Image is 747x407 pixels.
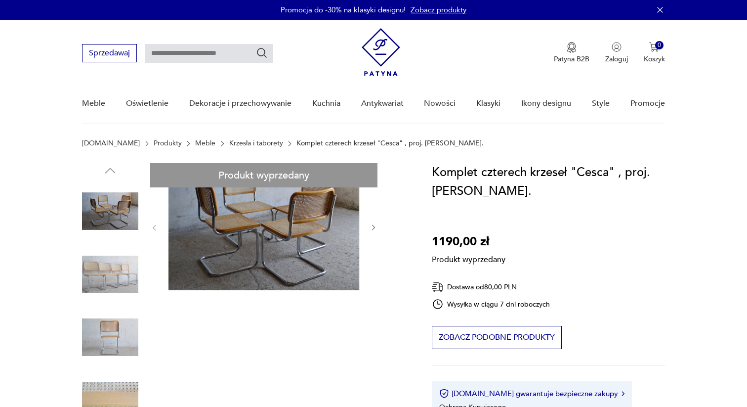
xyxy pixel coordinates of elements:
p: 1190,00 zł [432,232,505,251]
img: Ikona certyfikatu [439,389,449,399]
p: Zaloguj [605,54,628,64]
img: Ikona dostawy [432,281,444,293]
p: Komplet czterech krzeseł "Cesca" , proj. [PERSON_NAME]. [296,139,484,147]
p: Produkt wyprzedany [432,251,505,265]
img: Ikona strzałki w prawo [622,391,624,396]
a: Antykwariat [361,85,404,123]
img: Ikona medalu [567,42,577,53]
a: Dekoracje i przechowywanie [189,85,291,123]
a: Promocje [630,85,665,123]
button: Zobacz podobne produkty [432,326,562,349]
div: 0 [655,41,664,49]
a: Ikony designu [521,85,571,123]
a: Sprzedawaj [82,50,137,57]
div: Dostawa od 80,00 PLN [432,281,550,293]
a: Style [592,85,610,123]
a: Ikona medaluPatyna B2B [554,42,589,64]
div: Wysyłka w ciągu 7 dni roboczych [432,298,550,310]
h1: Komplet czterech krzeseł "Cesca" , proj. [PERSON_NAME]. [432,163,665,201]
button: Patyna B2B [554,42,589,64]
a: Kuchnia [312,85,340,123]
img: Ikonka użytkownika [612,42,622,52]
a: Zobacz produkty [411,5,466,15]
button: 0Koszyk [644,42,665,64]
button: Sprzedawaj [82,44,137,62]
a: Krzesła i taborety [229,139,283,147]
a: Produkty [154,139,182,147]
p: Promocja do -30% na klasyki designu! [281,5,406,15]
button: [DOMAIN_NAME] gwarantuje bezpieczne zakupy [439,389,624,399]
p: Koszyk [644,54,665,64]
a: Klasyki [476,85,500,123]
a: Oświetlenie [126,85,168,123]
a: Nowości [424,85,456,123]
a: Meble [82,85,105,123]
button: Szukaj [256,47,268,59]
p: Patyna B2B [554,54,589,64]
button: Zaloguj [605,42,628,64]
a: Meble [195,139,215,147]
a: [DOMAIN_NAME] [82,139,140,147]
img: Ikona koszyka [649,42,659,52]
img: Patyna - sklep z meblami i dekoracjami vintage [362,28,400,76]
